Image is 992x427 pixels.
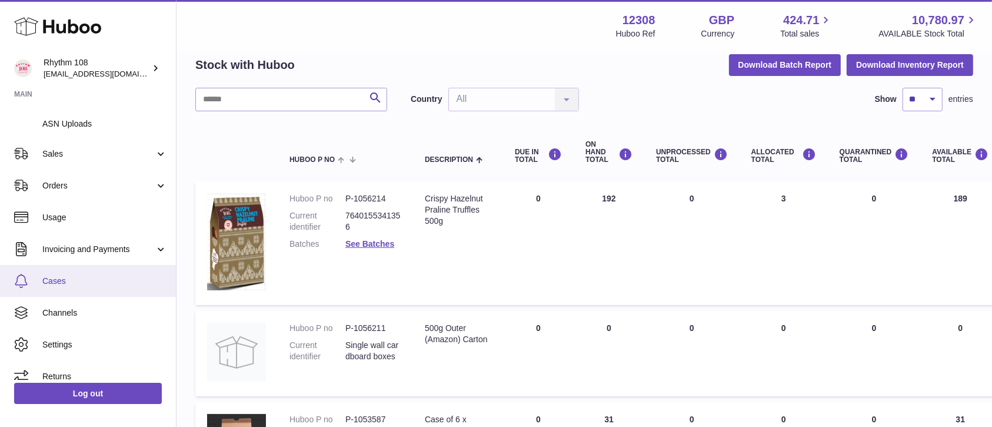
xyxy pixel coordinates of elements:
div: AVAILABLE Total [932,148,988,164]
dd: Single wall cardboard boxes [345,340,401,362]
span: 0 [872,323,877,333]
div: Crispy Hazelnut Praline Truffles 500g [425,193,491,227]
span: Usage [42,212,167,223]
strong: 12308 [623,12,655,28]
dd: P-1056214 [345,193,401,204]
a: 424.71 Total sales [780,12,833,39]
span: Total sales [780,28,833,39]
span: Description [425,156,473,164]
h2: Stock with Huboo [195,57,295,73]
button: Download Batch Report [729,54,841,75]
dd: 7640155341356 [345,210,401,233]
label: Show [875,94,897,105]
span: Huboo P no [289,156,335,164]
dt: Current identifier [289,210,345,233]
div: UNPROCESSED Total [656,148,728,164]
span: Channels [42,307,167,319]
span: entries [948,94,973,105]
strong: GBP [709,12,734,28]
dd: P-1056211 [345,323,401,334]
dt: Huboo P no [289,323,345,334]
div: 500g Outer (Amazon) Carton [425,323,491,345]
td: 0 [503,311,574,396]
td: 0 [503,181,574,305]
div: Currency [701,28,735,39]
img: product image [207,193,266,290]
td: 0 [740,311,828,396]
span: Invoicing and Payments [42,244,155,255]
img: product image [207,323,266,382]
span: AVAILABLE Stock Total [878,28,978,39]
dt: Current identifier [289,340,345,362]
td: 192 [574,181,644,305]
td: 0 [644,181,740,305]
div: DUE IN TOTAL [515,148,562,164]
div: ALLOCATED Total [751,148,816,164]
span: 0 [872,415,877,424]
span: Sales [42,148,155,160]
span: ASN Uploads [42,118,167,130]
div: QUARANTINED Total [840,148,909,164]
span: 10,780.97 [912,12,964,28]
span: Orders [42,180,155,191]
span: Cases [42,276,167,287]
dd: P-1053587 [345,414,401,425]
div: Rhythm 108 [44,57,149,80]
dt: Batches [289,239,345,250]
span: 0 [872,194,877,203]
td: 0 [644,311,740,396]
a: See Batches [345,239,394,249]
span: Returns [42,371,167,382]
button: Download Inventory Report [847,54,973,75]
td: 0 [574,311,644,396]
img: orders@rhythm108.com [14,59,32,77]
div: ON HAND Total [585,141,633,164]
label: Country [411,94,442,105]
div: Huboo Ref [616,28,655,39]
a: 10,780.97 AVAILABLE Stock Total [878,12,978,39]
td: 3 [740,181,828,305]
span: [EMAIL_ADDRESS][DOMAIN_NAME] [44,69,173,78]
dt: Huboo P no [289,193,345,204]
span: Settings [42,339,167,350]
dt: Huboo P no [289,414,345,425]
span: 424.71 [783,12,819,28]
a: Log out [14,383,162,404]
